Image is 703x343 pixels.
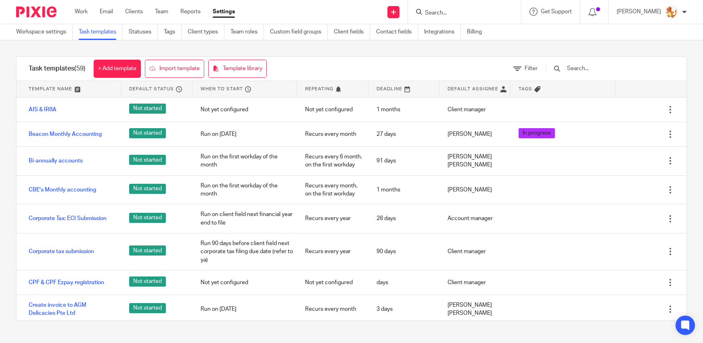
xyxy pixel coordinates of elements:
a: Client types [188,24,224,40]
span: Not started [129,128,166,138]
div: Not yet configured [297,100,368,120]
a: Create invoice to AGM Delicacies Pte Ltd [29,301,113,318]
p: [PERSON_NAME] [617,8,661,16]
input: Search... [566,64,660,73]
span: Default assignee [448,85,498,92]
div: 1 months [368,180,439,200]
a: CPF & CPF Ezpay registration [29,279,104,287]
div: Recurs every year [297,241,368,262]
span: Not started [129,276,166,287]
a: Template library [208,60,267,78]
span: Default status [129,85,174,92]
input: Search [424,10,497,17]
a: Integrations [424,24,461,40]
div: [PERSON_NAME] [439,124,511,144]
div: Recurs every year [297,208,368,229]
span: In progress [523,129,551,137]
div: 91 days [368,151,439,171]
a: + Add template [94,60,141,78]
div: Not yet configured [192,100,297,120]
div: [PERSON_NAME] [439,180,511,200]
a: Custom field groups [270,24,328,40]
div: 1 months [368,100,439,120]
a: Workspace settings [16,24,73,40]
a: Client fields [334,24,370,40]
h1: Task templates [29,64,86,73]
a: Task templates [79,24,123,40]
a: Statuses [129,24,158,40]
a: Tags [164,24,182,40]
a: Clients [125,8,143,16]
a: Import template [145,60,204,78]
div: Not yet configured [192,272,297,293]
span: Not started [129,245,166,256]
a: Contact fields [376,24,418,40]
div: Client manager [439,100,511,120]
div: Recurs every 6 month, on the first workday [297,147,368,175]
img: 278-2789894_pokemon-charmander-vector.png [665,6,678,19]
span: Not started [129,104,166,114]
a: Corporate Tax: ECI Submission [29,214,107,222]
div: Recurs every month [297,299,368,319]
span: Get Support [541,9,572,15]
div: Run on the first workday of the month [192,176,297,204]
div: Not yet configured [297,272,368,293]
span: Not started [129,303,166,313]
span: When to start [201,85,243,92]
a: Billing [467,24,488,40]
a: Beacon Monthly Accounting [29,130,102,138]
a: Work [75,8,88,16]
a: CBE's Monthly accounting [29,186,96,194]
a: Bi-annually accounts [29,157,83,165]
span: Not started [129,213,166,223]
a: Reports [180,8,201,16]
span: Template name [29,85,72,92]
a: Email [100,8,113,16]
a: Team [155,8,168,16]
div: Run on [DATE] [192,124,297,144]
img: Pixie [16,6,56,17]
div: 3 days [368,299,439,319]
div: 90 days [368,241,439,262]
div: Run 90 days before client field next corporate tax filing due date (refer to ya) [192,233,297,270]
div: days [368,272,439,293]
div: Account manager [439,208,511,229]
div: [PERSON_NAME] [PERSON_NAME] [439,147,511,175]
a: AIS & IR8A [29,106,56,114]
a: Corporate tax submission [29,247,94,256]
div: Run on the first workday of the month [192,147,297,175]
div: Client manager [439,241,511,262]
span: Not started [129,155,166,165]
div: 28 days [368,208,439,229]
div: Recurs every month, on the first workday [297,176,368,204]
div: Run on client field next financial year end to file [192,204,297,233]
span: Repeating [305,85,333,92]
span: Tags [519,85,532,92]
div: Client manager [439,272,511,293]
a: Team roles [230,24,264,40]
div: Run on [DATE] [192,299,297,319]
span: Deadline [377,85,402,92]
span: (59) [74,65,86,72]
span: Not started [129,184,166,194]
span: Filter [525,66,538,71]
div: [PERSON_NAME] [PERSON_NAME] [439,295,511,324]
div: 27 days [368,124,439,144]
div: Recurs every month [297,124,368,144]
a: Settings [213,8,235,16]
